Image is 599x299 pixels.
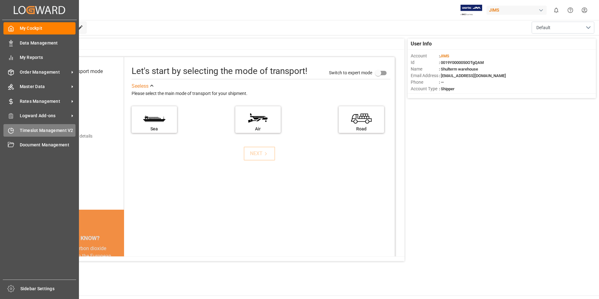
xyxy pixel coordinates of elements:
button: next slide / item [115,245,124,282]
span: Account [411,53,439,59]
button: Help Center [563,3,577,17]
a: Timeslot Management V2 [3,124,76,136]
span: : [439,54,449,58]
span: : [EMAIL_ADDRESS][DOMAIN_NAME] [439,73,506,78]
span: User Info [411,40,432,48]
span: Name [411,66,439,72]
span: Logward Add-ons [20,113,69,119]
img: Exertis%20JAM%20-%20Email%20Logo.jpg_1722504956.jpg [461,5,482,16]
span: Email Address [411,72,439,79]
span: : Shulterm warehouse [439,67,478,71]
span: Phone [411,79,439,86]
button: show 0 new notifications [549,3,563,17]
div: JIMS [487,6,547,15]
span: : 0019Y0000050OTgQAM [439,60,484,65]
div: Add shipping details [53,133,92,139]
span: Rates Management [20,98,69,105]
div: See less [132,82,148,90]
div: NEXT [250,150,269,157]
a: My Cockpit [3,22,76,34]
span: Default [536,24,550,31]
button: open menu [532,22,594,34]
span: Account Type [411,86,439,92]
span: Data Management [20,40,76,46]
span: My Cockpit [20,25,76,32]
span: Master Data [20,83,69,90]
span: Document Management [20,142,76,148]
div: Sea [135,126,174,132]
button: NEXT [244,147,275,160]
span: Switch to expert mode [329,70,372,75]
span: Order Management [20,69,69,76]
div: Air [238,126,278,132]
span: JIMS [440,54,449,58]
div: Let's start by selecting the mode of transport! [132,65,307,78]
a: Data Management [3,37,76,49]
span: Sidebar Settings [20,286,76,292]
span: : Shipper [439,87,455,91]
div: Please select the main mode of transport for your shipment. [132,90,390,97]
span: Id [411,59,439,66]
div: Road [342,126,381,132]
button: JIMS [487,4,549,16]
span: : — [439,80,444,85]
span: Timeslot Management V2 [20,127,76,134]
span: My Reports [20,54,76,61]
